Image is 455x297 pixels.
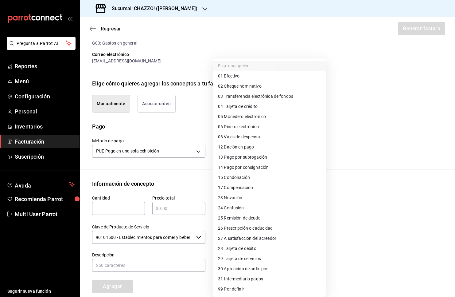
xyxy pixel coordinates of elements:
[218,73,239,79] span: 01 Efectivo
[218,93,293,100] span: 03 Transferencia electrónica de fondos
[218,225,273,232] span: 26 Prescripción o caducidad
[218,286,244,292] span: 99 Por definir
[218,134,260,140] span: 08 Vales de despensa
[218,245,256,252] span: 28 Tarjeta de débito
[218,266,268,272] span: 30 Aplicación de anticipos
[218,235,276,242] span: 27 A satisfacción del acreedor
[218,103,258,110] span: 04 Tarjeta de crédito
[218,205,244,211] span: 24 Confusión
[218,174,250,181] span: 15 Condonación
[218,144,254,150] span: 12 Dación en pago
[218,195,242,201] span: 23 Novación
[218,83,262,89] span: 02 Cheque nominativo
[218,113,266,120] span: 05 Monedero electrónico
[218,184,253,191] span: 17 Compensación
[218,255,261,262] span: 29 Tarjeta de servicios
[218,164,269,171] span: 14 Pago por consignación
[218,215,261,221] span: 25 Remisión de deuda
[218,276,263,282] span: 31 Intermediario pagos
[218,124,259,130] span: 06 Dinero electrónico
[218,154,267,160] span: 13 Pago por subrogación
